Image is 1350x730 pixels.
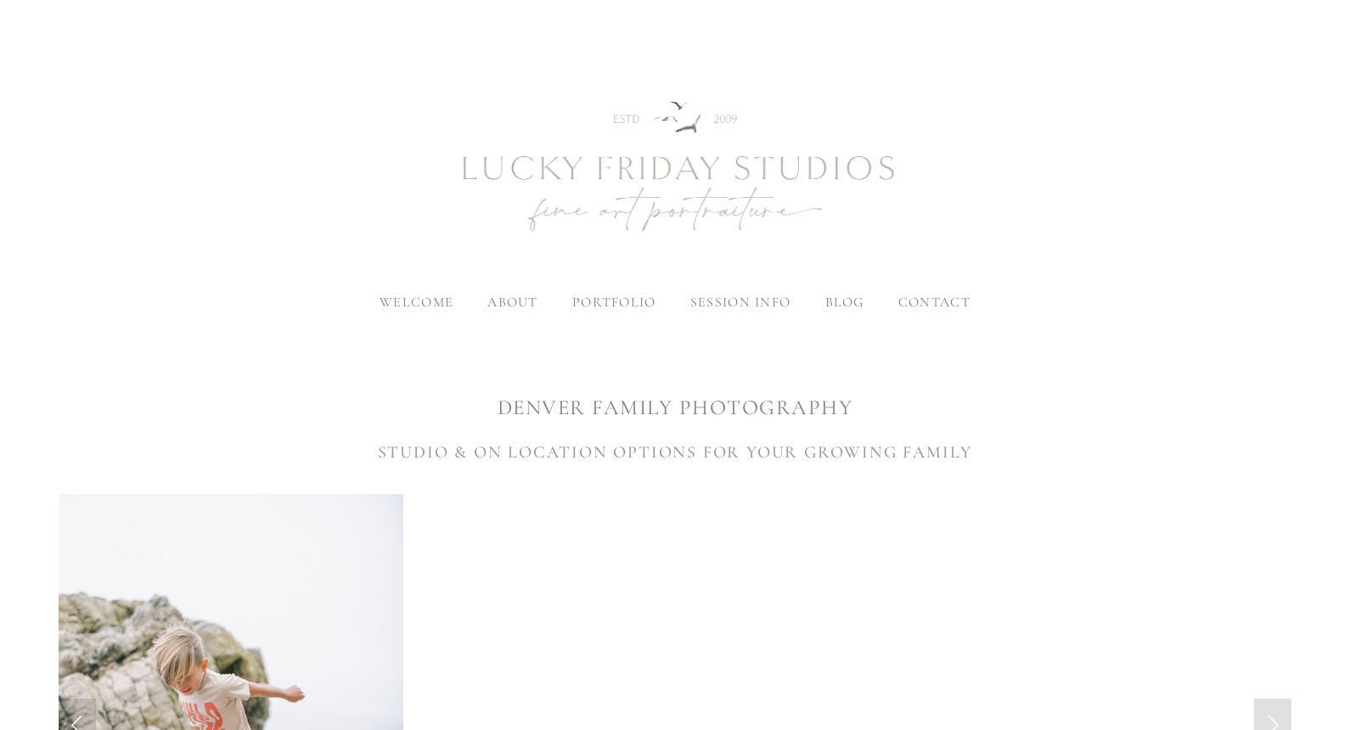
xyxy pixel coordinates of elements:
[380,294,453,311] a: welcome
[898,294,970,311] a: contact
[59,393,1291,423] h1: DENVER FAMILY PHOTOGRAPHY
[59,440,1291,465] h3: STUDIO & ON LOCATION OPTIONS FOR YOUR GROWING FAMILY
[690,294,790,311] label: session info
[825,294,864,311] a: blog
[369,41,981,295] img: Newborn Photography Denver | Lucky Friday Studios
[572,294,656,311] label: portfolio
[487,294,537,311] label: about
